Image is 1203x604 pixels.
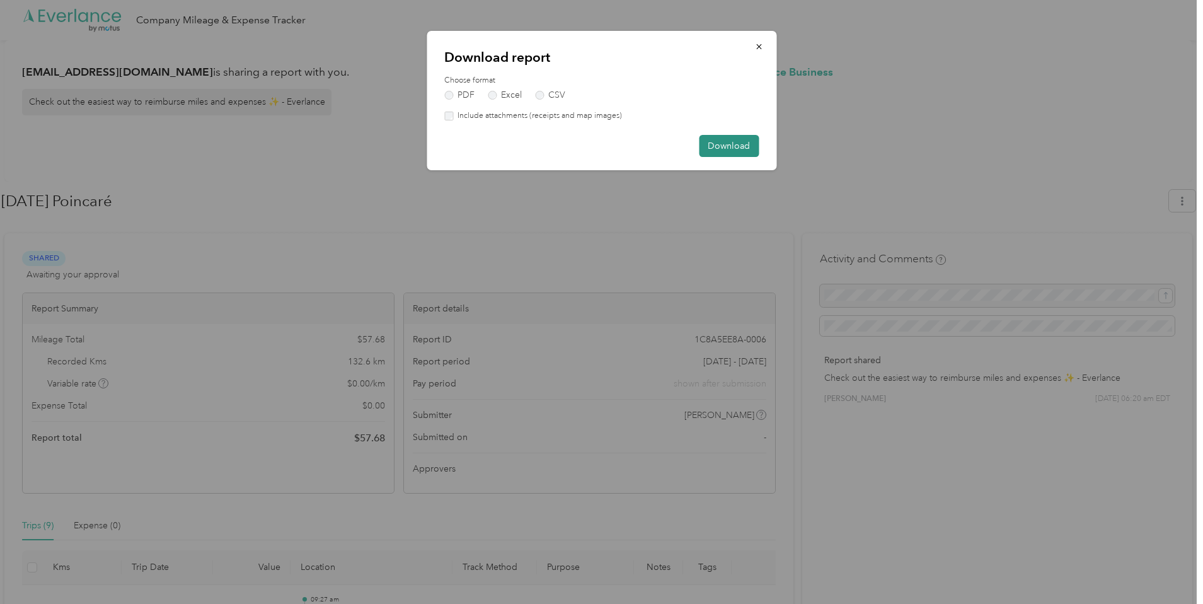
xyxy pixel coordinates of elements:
[699,135,759,157] button: Download
[444,91,475,100] label: PDF
[535,91,565,100] label: CSV
[444,49,759,66] p: Download report
[453,110,622,122] label: Include attachments (receipts and map images)
[444,75,759,86] label: Choose format
[488,91,522,100] label: Excel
